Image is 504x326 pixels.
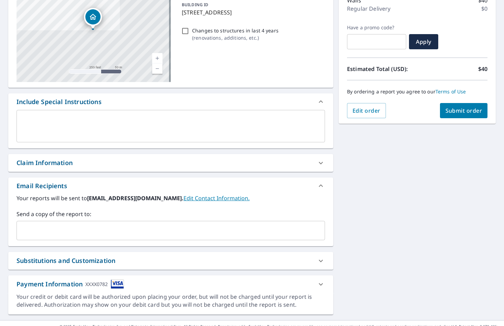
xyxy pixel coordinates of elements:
p: BUILDING ID [182,2,208,8]
div: Email Recipients [8,177,333,194]
p: ( renovations, additions, etc. ) [192,34,279,41]
button: Submit order [440,103,488,118]
p: Changes to structures in last 4 years [192,27,279,34]
button: Apply [409,34,438,49]
div: Claim Information [17,158,73,167]
label: Your reports will be sent to [17,194,325,202]
p: By ordering a report you agree to our [347,89,487,95]
span: Submit order [445,107,482,114]
b: [EMAIL_ADDRESS][DOMAIN_NAME]. [87,194,183,202]
img: cardImage [111,279,124,289]
div: Substitutions and Customization [17,256,115,265]
label: Send a copy of the report to: [17,210,325,218]
div: Include Special Instructions [8,93,333,110]
a: Terms of Use [435,88,466,95]
div: Substitutions and Customization [8,252,333,269]
a: EditContactInfo [183,194,250,202]
p: Regular Delivery [347,4,390,13]
div: Payment InformationXXXX0782cardImage [8,275,333,293]
span: Apply [414,38,433,45]
a: Current Level 17, Zoom In [152,53,162,63]
div: Email Recipients [17,181,67,191]
span: Edit order [353,107,380,114]
div: Include Special Instructions [17,97,102,106]
div: XXXX0782 [85,279,108,289]
a: Current Level 17, Zoom Out [152,63,162,74]
div: Dropped pin, building 1, Residential property, 670 NE 18th Ave Hillsboro, OR 97124 [84,8,102,29]
p: Estimated Total (USD): [347,65,417,73]
p: $0 [481,4,487,13]
label: Have a promo code? [347,24,406,31]
p: [STREET_ADDRESS] [182,8,322,17]
div: Claim Information [8,154,333,172]
div: Your credit or debit card will be authorized upon placing your order, but will not be charged unt... [17,293,325,309]
button: Edit order [347,103,386,118]
div: Payment Information [17,279,124,289]
p: $40 [478,65,487,73]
